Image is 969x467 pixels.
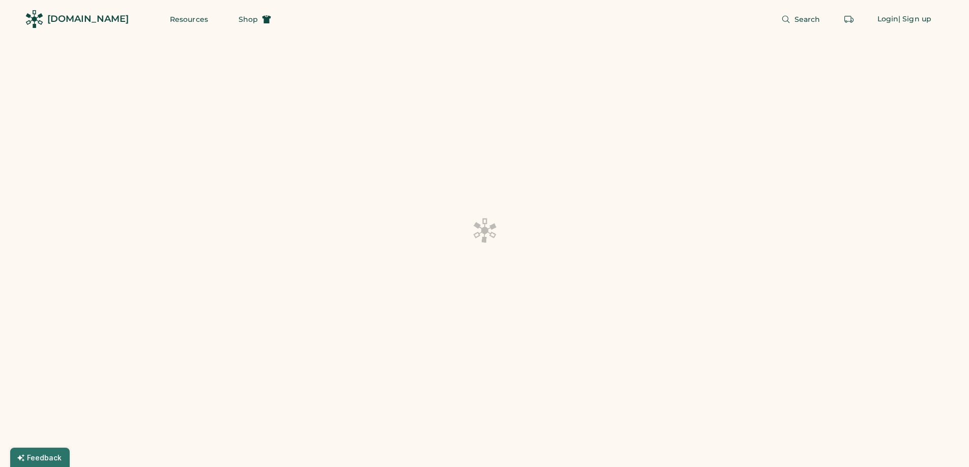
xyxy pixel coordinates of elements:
[158,9,220,29] button: Resources
[839,9,859,29] button: Retrieve an order
[47,13,129,25] div: [DOMAIN_NAME]
[473,217,497,243] img: Platens-Black-Loader-Spin-rich%20black.webp
[898,14,931,24] div: | Sign up
[877,14,899,24] div: Login
[239,16,258,23] span: Shop
[226,9,283,29] button: Shop
[769,9,833,29] button: Search
[25,10,43,28] img: Rendered Logo - Screens
[795,16,820,23] span: Search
